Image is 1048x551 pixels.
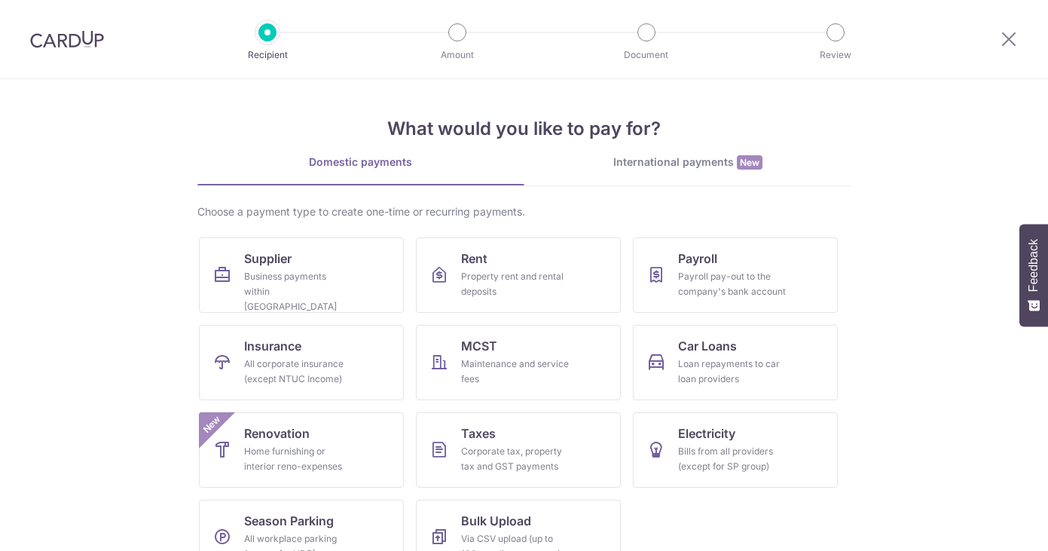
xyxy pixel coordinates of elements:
span: Taxes [461,424,496,442]
div: Corporate tax, property tax and GST payments [461,444,570,474]
a: InsuranceAll corporate insurance (except NTUC Income) [199,325,404,400]
a: RenovationHome furnishing or interior reno-expensesNew [199,412,404,488]
span: Supplier [244,249,292,268]
div: Choose a payment type to create one-time or recurring payments. [197,204,851,219]
span: Insurance [244,337,301,355]
a: PayrollPayroll pay-out to the company's bank account [633,237,838,313]
span: Rent [461,249,487,268]
button: Feedback - Show survey [1019,224,1048,326]
span: Car Loans [678,337,737,355]
p: Review [780,47,891,63]
a: TaxesCorporate tax, property tax and GST payments [416,412,621,488]
div: Property rent and rental deposits [461,269,570,299]
span: New [737,155,762,170]
a: Car LoansLoan repayments to car loan providers [633,325,838,400]
div: Home furnishing or interior reno-expenses [244,444,353,474]
span: Payroll [678,249,717,268]
span: New [199,412,224,437]
div: International payments [524,155,851,170]
div: Bills from all providers (except for SP group) [678,444,787,474]
div: Loan repayments to car loan providers [678,357,787,387]
div: All corporate insurance (except NTUC Income) [244,357,353,387]
div: Domestic payments [197,155,524,170]
span: Feedback [1027,239,1040,292]
a: MCSTMaintenance and service fees [416,325,621,400]
h4: What would you like to pay for? [197,115,851,142]
a: SupplierBusiness payments within [GEOGRAPHIC_DATA] [199,237,404,313]
span: Renovation [244,424,310,442]
div: Payroll pay-out to the company's bank account [678,269,787,299]
div: Business payments within [GEOGRAPHIC_DATA] [244,269,353,314]
a: ElectricityBills from all providers (except for SP group) [633,412,838,488]
span: Bulk Upload [461,512,531,530]
span: Season Parking [244,512,334,530]
a: RentProperty rent and rental deposits [416,237,621,313]
span: MCST [461,337,497,355]
p: Amount [402,47,513,63]
p: Document [591,47,702,63]
img: CardUp [30,30,104,48]
span: Electricity [678,424,735,442]
div: Maintenance and service fees [461,357,570,387]
p: Recipient [212,47,323,63]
